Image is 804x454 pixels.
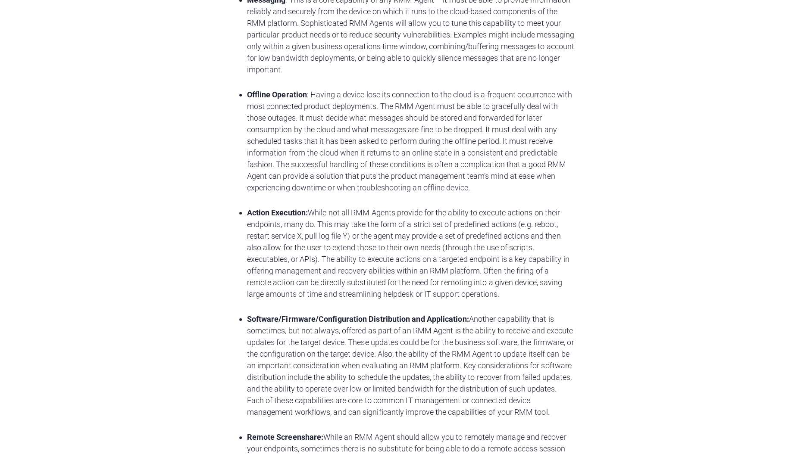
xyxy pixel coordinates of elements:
strong: Remote Screenshare: [247,432,324,442]
li: Another capability that is sometimes, but not always, offered as part of an RMM Agent is the abil... [247,313,575,429]
strong: Action Execution: [247,208,308,217]
li: : Having a device lose its connection to the cloud is a frequent occurrence with most connected p... [247,89,575,205]
strong: Offline Operation [247,90,307,99]
strong: Software/Firmware/Configuration Distribution and Application: [247,314,469,323]
li: While not all RMM Agents provide for the ability to execute actions on their endpoints, many do. ... [247,207,575,311]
